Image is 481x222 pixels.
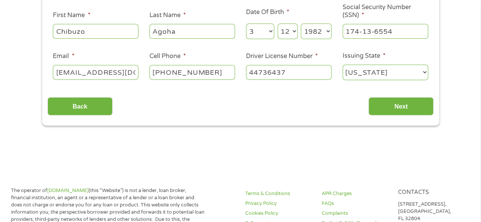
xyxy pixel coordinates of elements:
h4: Contacts [398,189,465,196]
a: APR Charges [322,190,389,197]
input: Back [48,97,113,116]
input: 078-05-1120 [343,24,428,38]
label: First Name [53,11,90,19]
label: Cell Phone [149,52,186,60]
input: john@gmail.com [53,65,138,79]
input: Smith [149,24,235,38]
a: Cookies Policy [245,210,313,217]
label: Email [53,52,74,60]
label: Date Of Birth [246,8,289,16]
label: Social Security Number (SSN) [343,3,428,19]
label: Last Name [149,11,186,19]
a: [DOMAIN_NAME] [47,187,89,194]
input: Next [368,97,433,116]
input: John [53,24,138,38]
a: Complaints [322,210,389,217]
a: FAQs [322,200,389,207]
a: Terms & Conditions [245,190,313,197]
label: Driver License Number [246,52,318,60]
a: Privacy Policy [245,200,313,207]
label: Issuing State [343,52,386,60]
input: (541) 754-3010 [149,65,235,79]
